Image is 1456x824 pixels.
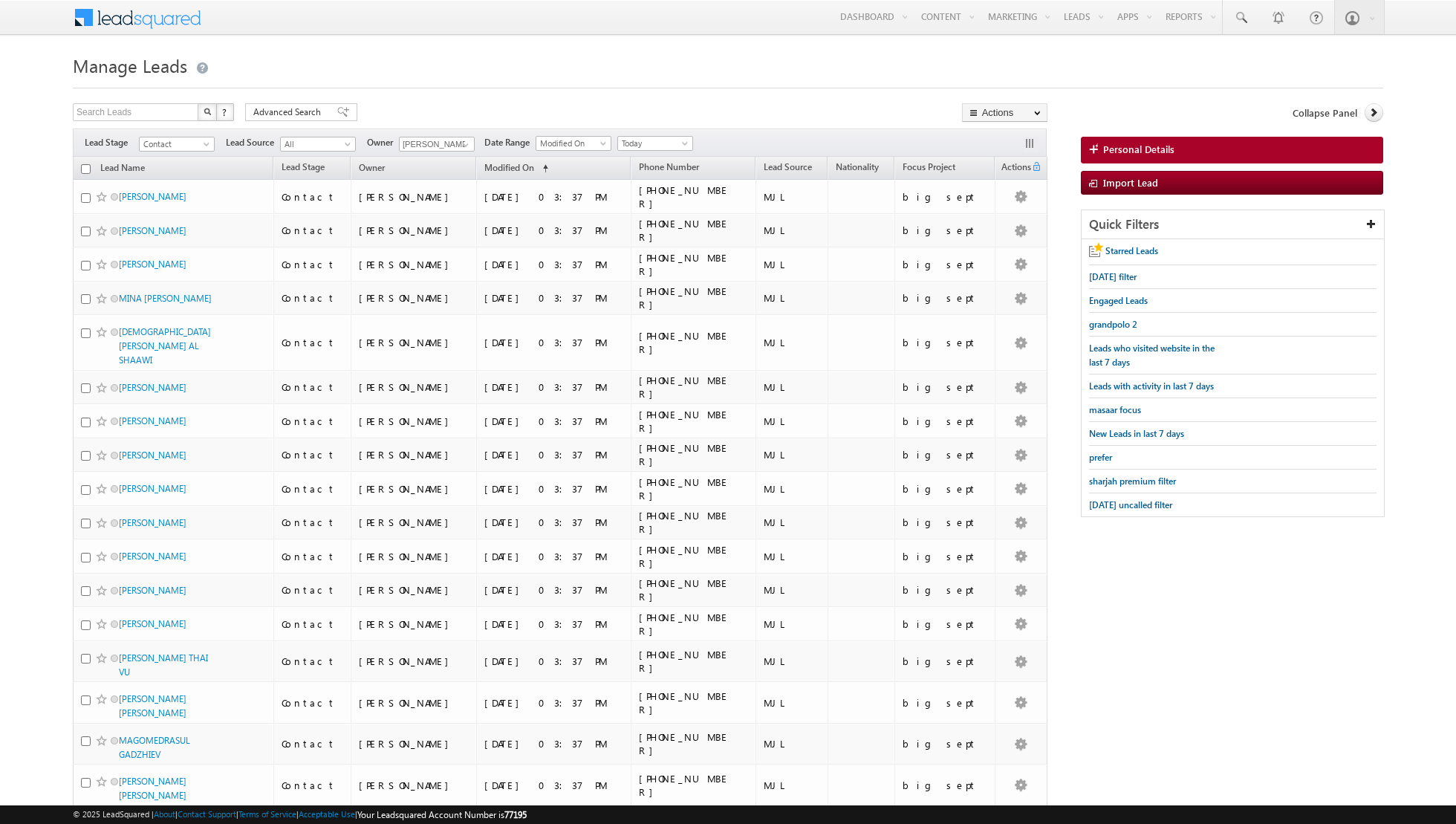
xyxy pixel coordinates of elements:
div: big sept [903,224,988,237]
div: [PHONE_NUMBER] [639,285,735,311]
span: 77195 [504,809,527,820]
a: MAGOMEDRASUL GADZHIEV [119,735,190,760]
a: Modified On [536,136,611,151]
div: [DATE] 03:37 PM [484,380,624,394]
span: Owner [359,162,385,173]
div: [DATE] 03:37 PM [484,737,624,750]
div: [PHONE_NUMBER] [639,772,735,799]
div: [PERSON_NAME] [359,550,469,563]
a: Contact Support [178,809,236,819]
div: MJL [764,737,822,750]
div: Quick Filters [1082,210,1384,239]
div: Contact [282,336,344,349]
a: Lead Source [756,159,819,178]
div: Contact [282,258,344,271]
div: [PERSON_NAME] [359,516,469,529]
div: Contact [282,655,344,668]
a: Modified On (sorted ascending) [477,159,556,178]
button: ? [216,103,234,121]
span: (sorted ascending) [536,163,548,175]
a: [PERSON_NAME] [119,382,186,393]
div: big sept [903,291,988,305]
span: [DATE] filter [1089,271,1137,282]
div: [PHONE_NUMBER] [639,441,735,468]
a: [PERSON_NAME] [119,191,186,202]
span: Date Range [484,136,536,149]
div: [DATE] 03:37 PM [484,415,624,428]
div: MJL [764,291,822,305]
div: [PHONE_NUMBER] [639,730,735,757]
a: Today [617,136,693,151]
span: Lead Source [226,136,280,149]
div: Contact [282,482,344,496]
a: [PERSON_NAME] [119,517,186,528]
div: [PERSON_NAME] [359,696,469,710]
div: MJL [764,482,822,496]
div: MJL [764,336,822,349]
div: [PHONE_NUMBER] [639,690,735,716]
div: Contact [282,448,344,461]
span: Actions [995,159,1031,178]
div: [PERSON_NAME] [359,258,469,271]
div: Contact [282,190,344,204]
div: big sept [903,482,988,496]
span: Lead Stage [85,136,139,149]
a: Lead Stage [274,159,332,178]
span: Phone Number [639,161,699,172]
div: MJL [764,380,822,394]
div: [DATE] 03:37 PM [484,617,624,631]
span: All [281,137,351,151]
div: [DATE] 03:37 PM [484,516,624,529]
a: [PERSON_NAME] THAI VU [119,652,208,678]
div: [PHONE_NUMBER] [639,476,735,502]
div: Contact [282,583,344,597]
div: [PERSON_NAME] [359,448,469,461]
span: Modified On [536,137,607,150]
span: Focus Project [903,161,955,172]
div: big sept [903,737,988,750]
div: [DATE] 03:37 PM [484,190,624,204]
div: Contact [282,779,344,792]
div: big sept [903,415,988,428]
div: Contact [282,737,344,750]
div: MJL [764,550,822,563]
div: [PERSON_NAME] [359,482,469,496]
a: [DEMOGRAPHIC_DATA] [PERSON_NAME] AL SHAAWI [119,326,211,366]
div: [PERSON_NAME] [359,737,469,750]
div: big sept [903,380,988,394]
div: [DATE] 03:37 PM [484,258,624,271]
div: big sept [903,336,988,349]
div: Contact [282,516,344,529]
div: [PHONE_NUMBER] [639,543,735,570]
span: Today [618,137,689,150]
div: MJL [764,516,822,529]
div: [PERSON_NAME] [359,336,469,349]
span: [DATE] uncalled filter [1089,499,1172,510]
div: big sept [903,190,988,204]
div: [PHONE_NUMBER] [639,648,735,675]
div: [PERSON_NAME] [359,583,469,597]
div: [DATE] 03:37 PM [484,779,624,792]
div: MJL [764,779,822,792]
span: Import Lead [1103,176,1158,189]
input: Check all records [81,164,91,174]
a: Show All Items [455,137,473,152]
div: [PERSON_NAME] [359,291,469,305]
div: [PHONE_NUMBER] [639,217,735,244]
div: [PERSON_NAME] [359,655,469,668]
img: Search [204,108,211,115]
a: Contact [139,137,215,152]
a: [PERSON_NAME] [119,225,186,236]
div: [PHONE_NUMBER] [639,329,735,356]
a: [PERSON_NAME] [119,259,186,270]
span: Modified On [484,162,534,173]
div: [PERSON_NAME] [359,224,469,237]
div: big sept [903,583,988,597]
span: New Leads in last 7 days [1089,428,1184,439]
div: MJL [764,415,822,428]
a: Personal Details [1081,137,1383,163]
span: Nationality [836,161,879,172]
div: [DATE] 03:37 PM [484,291,624,305]
div: Contact [282,224,344,237]
span: Owner [367,136,399,149]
